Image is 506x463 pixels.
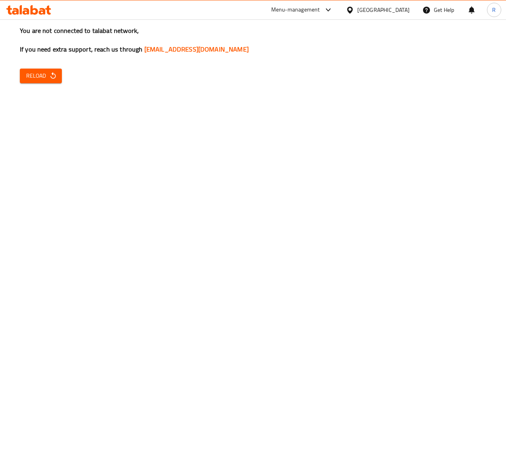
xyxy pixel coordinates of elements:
span: R [492,6,496,14]
h3: You are not connected to talabat network, If you need extra support, reach us through [20,26,486,54]
div: [GEOGRAPHIC_DATA] [357,6,410,14]
div: Menu-management [271,5,320,15]
button: Reload [20,69,62,83]
span: Reload [26,71,56,81]
a: [EMAIL_ADDRESS][DOMAIN_NAME] [144,43,249,55]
